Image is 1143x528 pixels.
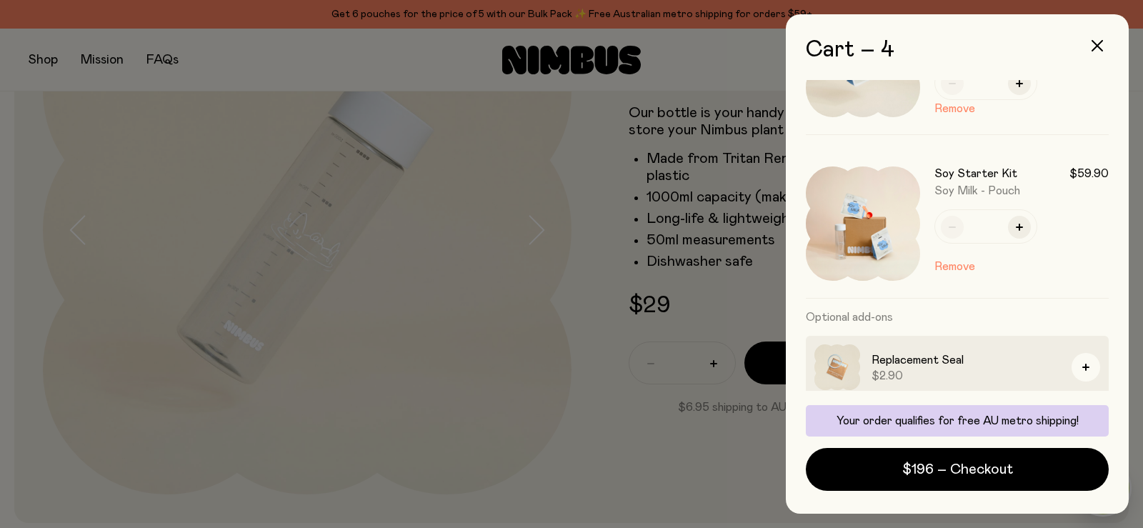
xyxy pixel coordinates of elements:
[934,100,975,117] button: Remove
[806,37,1109,63] h2: Cart – 4
[872,369,1060,383] span: $2.90
[934,166,1017,181] h3: Soy Starter Kit
[814,414,1100,428] p: Your order qualifies for free AU metro shipping!
[902,459,1013,479] span: $196 – Checkout
[872,352,1060,369] h3: Replacement Seal
[934,185,1020,196] span: Soy Milk - Pouch
[934,258,975,275] button: Remove
[806,448,1109,491] button: $196 – Checkout
[1069,166,1109,181] span: $59.90
[806,299,1109,336] h3: Optional add-ons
